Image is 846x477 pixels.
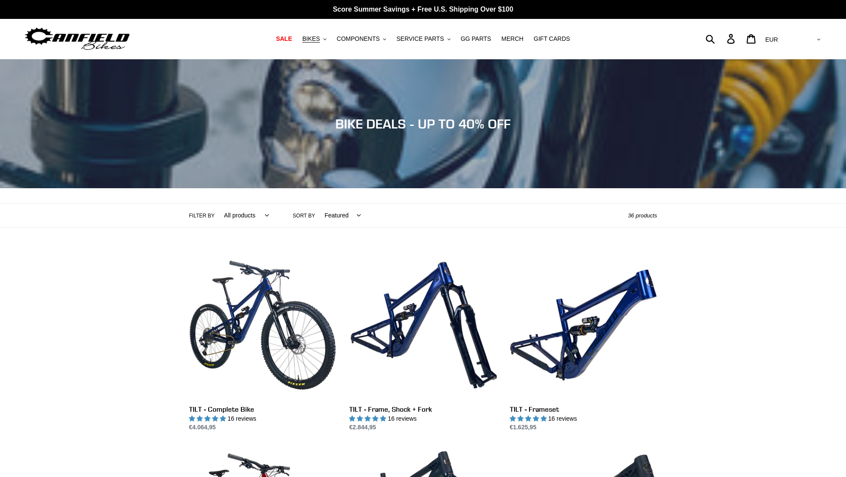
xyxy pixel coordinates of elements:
button: BIKES [298,33,331,45]
span: BIKES [302,35,320,43]
input: Search [710,29,732,48]
a: MERCH [497,33,528,45]
a: GG PARTS [456,33,496,45]
span: MERCH [502,35,523,43]
span: BIKE DEALS - UP TO 40% OFF [335,116,511,131]
span: GIFT CARDS [534,35,570,43]
span: 36 products [628,212,657,219]
label: Sort by [293,212,315,220]
a: SALE [272,33,296,45]
button: SERVICE PARTS [392,33,454,45]
img: Canfield Bikes [24,25,131,52]
span: SERVICE PARTS [396,35,444,43]
span: GG PARTS [461,35,491,43]
label: Filter by [189,212,215,220]
span: SALE [276,35,292,43]
a: GIFT CARDS [530,33,575,45]
button: COMPONENTS [332,33,390,45]
span: COMPONENTS [337,35,380,43]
